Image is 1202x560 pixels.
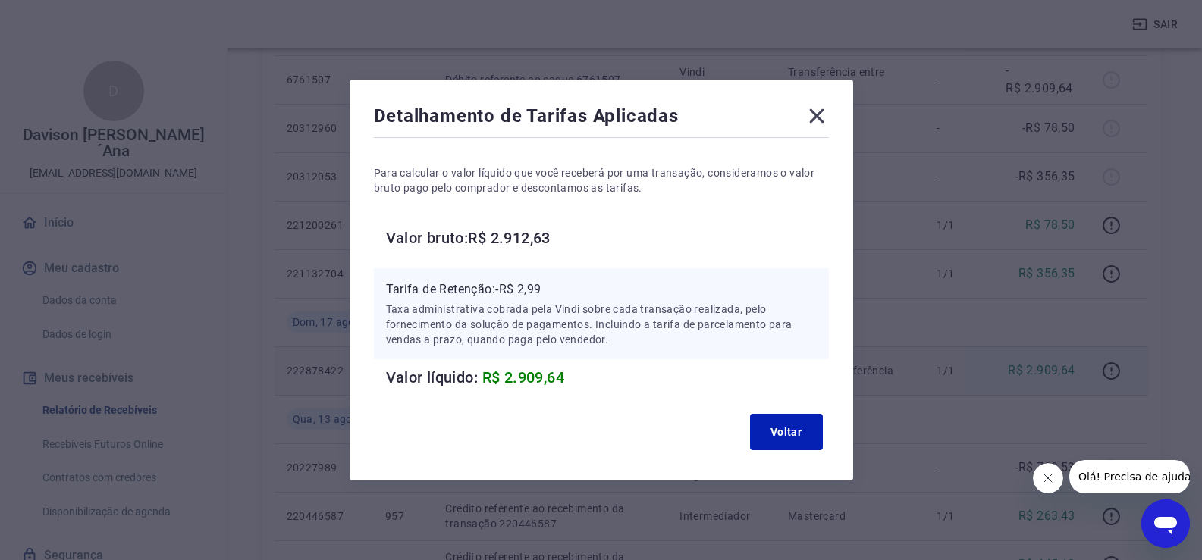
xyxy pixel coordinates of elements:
[386,365,829,389] h6: Valor líquido:
[482,368,564,386] span: R$ 2.909,64
[386,226,829,250] h6: Valor bruto: R$ 2.912,63
[750,414,823,450] button: Voltar
[386,280,817,299] p: Tarifa de Retenção: -R$ 2,99
[1141,499,1190,548] iframe: Botão para abrir a janela de mensagens
[1069,460,1190,493] iframe: Mensagem da empresa
[386,302,817,347] p: Taxa administrativa cobrada pela Vindi sobre cada transação realizada, pelo fornecimento da soluç...
[374,104,829,134] div: Detalhamento de Tarifas Aplicadas
[1033,463,1063,493] iframe: Fechar mensagem
[374,165,829,196] p: Para calcular o valor líquido que você receberá por uma transação, consideramos o valor bruto pag...
[9,11,127,23] span: Olá! Precisa de ajuda?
